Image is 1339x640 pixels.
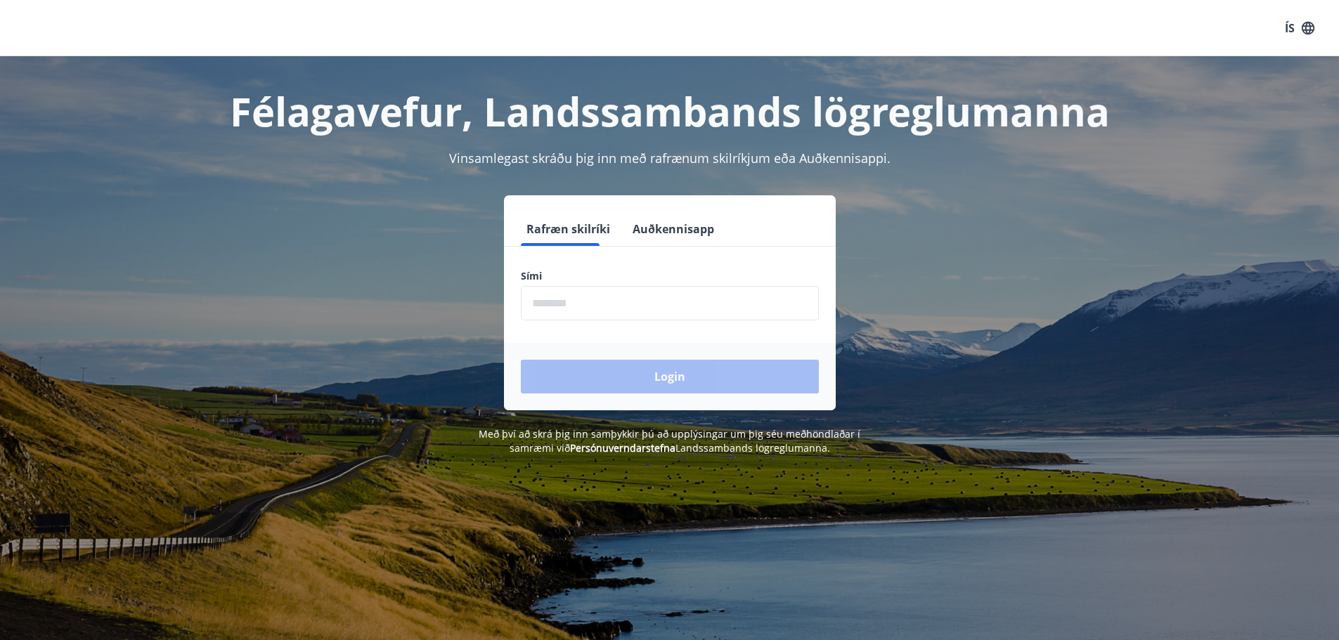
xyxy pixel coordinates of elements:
button: Auðkennisapp [627,212,720,246]
label: Sími [521,269,819,283]
span: Með því að skrá þig inn samþykkir þú að upplýsingar um þig séu meðhöndlaðar í samræmi við Landssa... [479,427,860,455]
h1: Félagavefur, Landssambands lögreglumanna [181,84,1159,138]
button: ÍS [1277,15,1322,41]
a: Persónuverndarstefna [570,441,675,455]
button: Rafræn skilríki [521,212,616,246]
span: Vinsamlegast skráðu þig inn með rafrænum skilríkjum eða Auðkennisappi. [449,150,891,166]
